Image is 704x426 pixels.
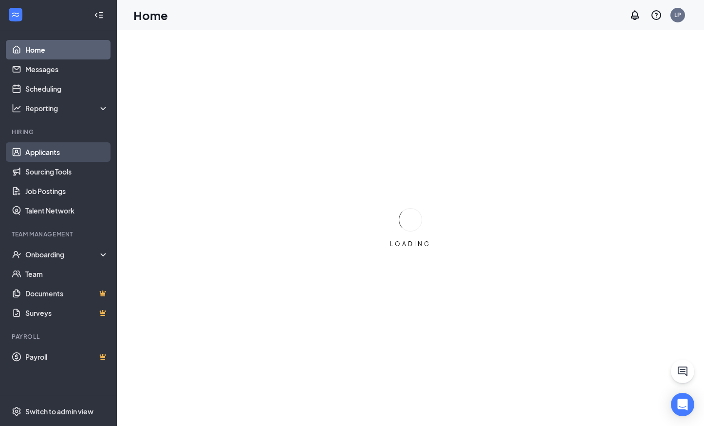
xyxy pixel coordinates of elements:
[12,250,21,259] svg: UserCheck
[25,347,109,367] a: PayrollCrown
[12,128,107,136] div: Hiring
[25,201,109,220] a: Talent Network
[386,240,435,248] div: LOADING
[25,40,109,59] a: Home
[650,9,662,21] svg: QuestionInfo
[629,9,641,21] svg: Notifications
[25,59,109,79] a: Messages
[12,332,107,341] div: Payroll
[11,10,20,19] svg: WorkstreamLogo
[25,250,100,259] div: Onboarding
[25,181,109,201] a: Job Postings
[25,407,93,416] div: Switch to admin view
[25,103,109,113] div: Reporting
[12,103,21,113] svg: Analysis
[25,303,109,323] a: SurveysCrown
[25,162,109,181] a: Sourcing Tools
[25,142,109,162] a: Applicants
[25,79,109,98] a: Scheduling
[94,10,104,20] svg: Collapse
[133,7,168,23] h1: Home
[671,393,694,416] div: Open Intercom Messenger
[674,11,681,19] div: LP
[677,366,688,377] svg: ChatActive
[25,284,109,303] a: DocumentsCrown
[12,407,21,416] svg: Settings
[12,230,107,238] div: Team Management
[25,264,109,284] a: Team
[671,360,694,383] button: ChatActive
